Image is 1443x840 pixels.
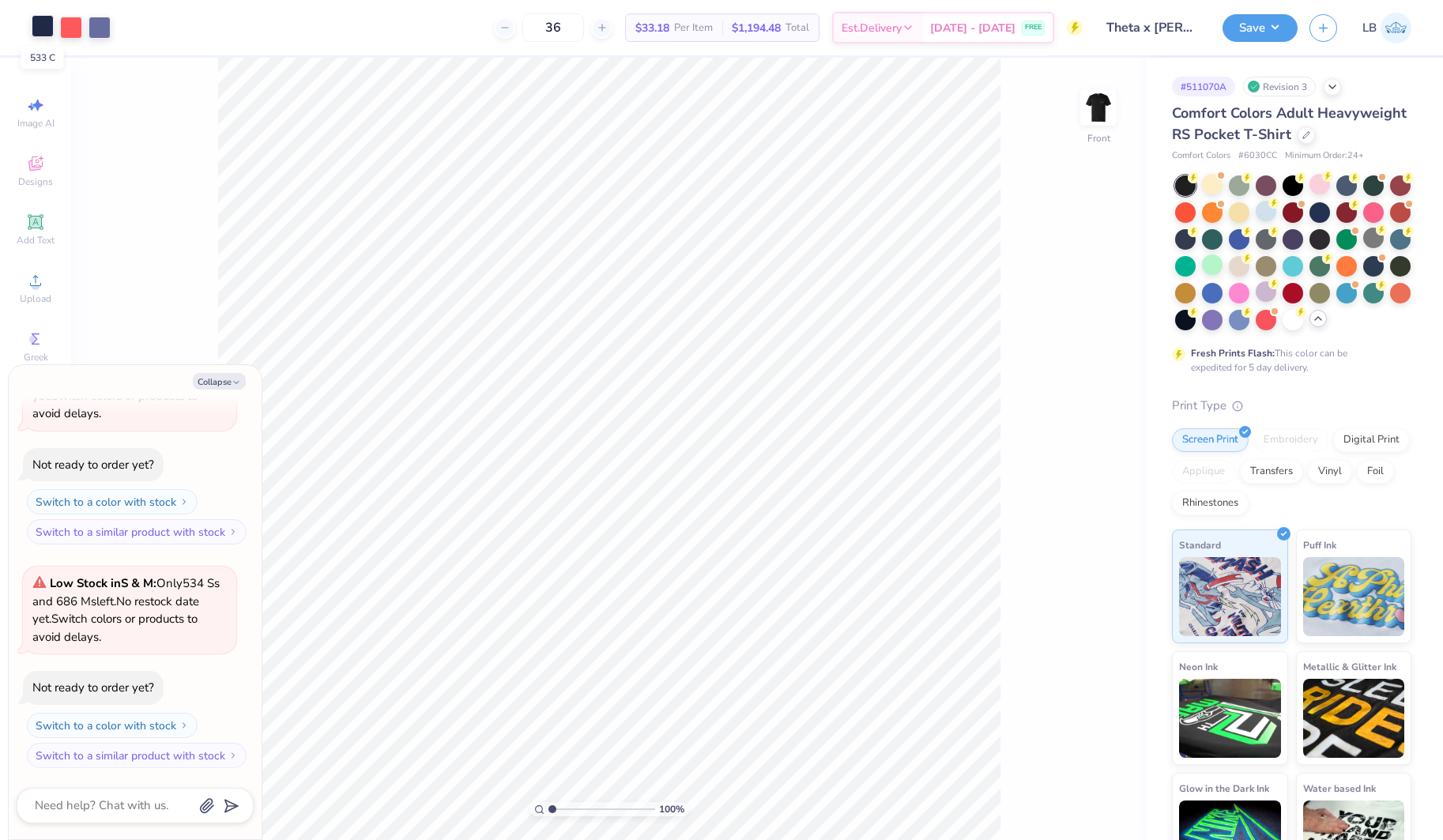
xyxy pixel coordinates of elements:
[27,519,247,544] button: Switch to a similar product with stock
[1303,679,1405,758] img: Metallic & Glitter Ink
[674,20,713,36] span: Per Item
[193,373,246,390] button: Collapse
[32,370,199,404] span: No restock date yet.
[659,802,684,816] span: 100 %
[930,20,1015,36] span: [DATE] - [DATE]
[842,20,902,36] span: Est. Delivery
[1179,557,1281,636] img: Standard
[1172,397,1411,415] div: Print Type
[1357,460,1394,484] div: Foil
[1172,428,1249,452] div: Screen Print
[1191,346,1385,375] div: This color can be expedited for 5 day delivery.
[1303,557,1405,636] img: Puff Ink
[1179,658,1218,675] span: Neon Ink
[1253,428,1328,452] div: Embroidery
[1172,104,1407,144] span: Comfort Colors Adult Heavyweight RS Pocket T-Shirt
[27,713,198,738] button: Switch to a color with stock
[1172,77,1235,96] div: # 511070A
[1223,14,1298,42] button: Save
[228,527,238,537] img: Switch to a similar product with stock
[1308,460,1352,484] div: Vinyl
[1303,658,1396,675] span: Metallic & Glitter Ink
[1362,13,1411,43] a: LB
[1179,780,1269,797] span: Glow in the Dark Ink
[1025,22,1042,33] span: FREE
[1303,537,1336,553] span: Puff Ink
[21,47,64,69] div: 533 C
[27,489,198,514] button: Switch to a color with stock
[18,175,53,188] span: Designs
[50,575,156,591] strong: Low Stock in S & M :
[1240,460,1303,484] div: Transfers
[20,292,51,305] span: Upload
[1094,12,1211,43] input: Untitled Design
[17,117,55,130] span: Image AI
[32,680,154,695] div: Not ready to order yet?
[1243,77,1316,96] div: Revision 3
[732,20,781,36] span: $1,194.48
[1191,347,1275,360] strong: Fresh Prints Flash:
[24,351,48,363] span: Greek
[17,234,55,247] span: Add Text
[635,20,669,36] span: $33.18
[27,743,247,768] button: Switch to a similar product with stock
[1179,679,1281,758] img: Neon Ink
[1172,460,1235,484] div: Applique
[179,497,189,507] img: Switch to a color with stock
[228,751,238,760] img: Switch to a similar product with stock
[1172,149,1230,163] span: Comfort Colors
[179,721,189,730] img: Switch to a color with stock
[522,13,584,42] input: – –
[786,20,809,36] span: Total
[1083,92,1114,123] img: Front
[1172,492,1249,515] div: Rhinestones
[1333,428,1410,452] div: Digital Print
[1303,780,1376,797] span: Water based Ink
[32,593,199,627] span: No restock date yet.
[1238,149,1277,163] span: # 6030CC
[1087,131,1110,145] div: Front
[1179,537,1221,553] span: Standard
[1381,13,1411,43] img: Laken Brown
[32,575,220,645] span: Only 534 Ss and 686 Ms left. Switch colors or products to avoid delays.
[32,457,154,473] div: Not ready to order yet?
[1362,19,1377,37] span: LB
[1285,149,1364,163] span: Minimum Order: 24 +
